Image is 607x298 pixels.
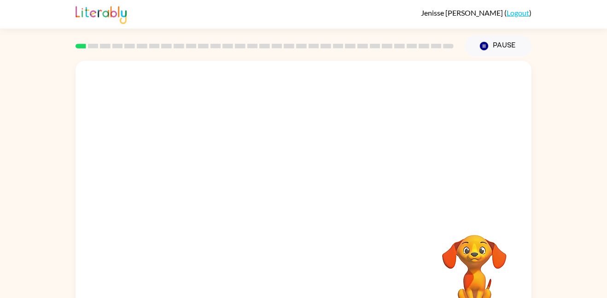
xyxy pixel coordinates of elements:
div: ( ) [421,8,531,17]
a: Logout [507,8,529,17]
span: Jenisse [PERSON_NAME] [421,8,504,17]
img: Literably [76,4,127,24]
button: Pause [465,35,531,57]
